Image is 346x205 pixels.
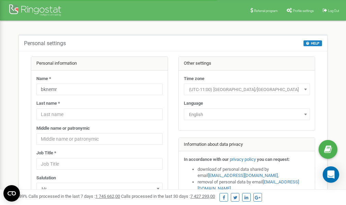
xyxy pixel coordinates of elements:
[36,84,163,95] input: Name
[328,9,339,13] span: Log Out
[36,183,163,194] span: Mr.
[230,157,256,162] a: privacy policy
[36,125,90,132] label: Middle name or patronymic
[186,85,308,94] span: (UTC-11:00) Pacific/Midway
[36,158,163,170] input: Job Title
[36,100,60,107] label: Last name *
[24,40,66,47] h5: Personal settings
[323,166,339,183] div: Open Intercom Messenger
[184,108,310,120] span: English
[293,9,314,13] span: Profile settings
[257,157,290,162] strong: you can request:
[36,175,56,181] label: Salutation
[198,166,310,179] li: download of personal data shared by email ,
[190,194,215,199] u: 7 427 293,00
[95,194,120,199] u: 1 745 662,00
[121,194,215,199] span: Calls processed in the last 30 days :
[254,9,278,13] span: Referral program
[28,194,120,199] span: Calls processed in the last 7 days :
[39,184,160,194] span: Mr.
[184,76,204,82] label: Time zone
[184,157,229,162] strong: In accordance with our
[36,76,51,82] label: Name *
[198,179,310,192] li: removal of personal data by email ,
[31,57,168,71] div: Personal information
[186,110,308,119] span: English
[36,108,163,120] input: Last name
[184,100,203,107] label: Language
[36,150,56,156] label: Job Title *
[208,173,278,178] a: [EMAIL_ADDRESS][DOMAIN_NAME]
[184,84,310,95] span: (UTC-11:00) Pacific/Midway
[3,185,20,202] button: Open CMP widget
[303,40,322,46] button: HELP
[179,57,315,71] div: Other settings
[179,138,315,152] div: Information about data privacy
[36,133,163,145] input: Middle name or patronymic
